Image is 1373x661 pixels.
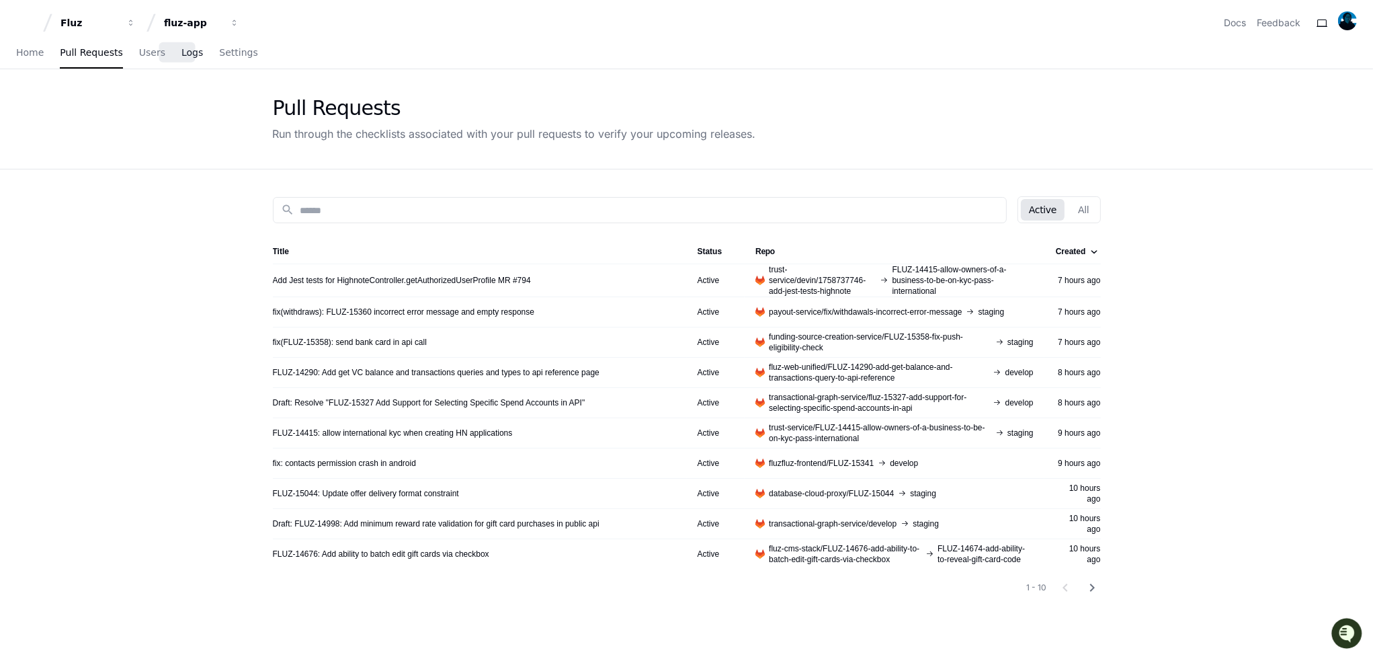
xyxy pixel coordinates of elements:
[1055,513,1101,535] div: 10 hours ago
[1007,428,1034,438] span: staging
[60,38,122,69] a: Pull Requests
[273,549,489,559] a: FLUZ-14676: Add ability to batch edit gift cards via checkbox
[769,543,921,565] span: fluz-cms-stack/FLUZ-14676-add-ability-to-batch-edit-gift-cards-via-checkbox
[745,239,1044,264] th: Repo
[1056,246,1086,257] div: Created
[1005,367,1034,378] span: develop
[1055,458,1101,469] div: 9 hours ago
[16,38,44,69] a: Home
[769,264,876,297] span: trust-service/devin/1758737746-add-jest-tests-highnote
[228,104,245,120] button: Start new chat
[273,488,459,499] a: FLUZ-15044: Update offer delivery format constraint
[698,549,735,559] div: Active
[1021,199,1065,221] button: Active
[273,96,756,120] div: Pull Requests
[219,38,257,69] a: Settings
[1055,307,1101,317] div: 7 hours ago
[1055,428,1101,438] div: 9 hours ago
[139,38,165,69] a: Users
[769,518,897,529] span: transactional-graph-service/develop
[1007,337,1034,348] span: staging
[46,100,220,114] div: Start new chat
[1330,617,1366,653] iframe: Open customer support
[13,100,38,124] img: 1756235613930-3d25f9e4-fa56-45dd-b3ad-e072dfbd1548
[1055,397,1101,408] div: 8 hours ago
[890,458,918,469] span: develop
[273,246,289,257] div: Title
[1055,367,1101,378] div: 8 hours ago
[181,48,203,56] span: Logs
[769,332,991,353] span: funding-source-creation-service/FLUZ-15358-fix-push-eligibility-check
[219,48,257,56] span: Settings
[273,307,534,317] a: fix(withdraws): FLUZ-15360 incorrect error message and empty response
[769,488,894,499] span: database-cloud-proxy/FLUZ-15044
[273,428,513,438] a: FLUZ-14415: allow international kyc when creating HN applications
[60,48,122,56] span: Pull Requests
[273,275,531,286] a: Add Jest tests for HighnoteController.getAuthorizedUserProfile MR #794
[698,307,735,317] div: Active
[1338,11,1357,30] img: ACg8ocK9Ofr5Egy6zvw6UWovChFYLvkQkLCiibXY1sNKAlxXs4DtgkU=s96-c
[769,458,874,469] span: fluzfluz-frontend/FLUZ-15341
[910,488,936,499] span: staging
[1055,275,1101,286] div: 7 hours ago
[938,543,1034,565] span: FLUZ-14674-add-ability-to-reveal-gift-card-code
[769,392,989,414] span: transactional-graph-service/fluz-15327-add-support-for-selecting-specific-spend-accounts-in-api
[1257,16,1300,30] button: Feedback
[1027,582,1047,593] div: 1 - 10
[1224,16,1246,30] a: Docs
[46,114,195,124] div: We're offline, but we'll be back soon!
[769,362,989,383] span: fluz-web-unified/FLUZ-14290-add-get-balance-and-transactions-query-to-api-reference
[95,141,163,151] a: Powered byPylon
[1055,543,1101,565] div: 10 hours ago
[13,54,245,75] div: Welcome
[979,307,1005,317] span: staging
[164,16,222,30] div: fluz-app
[698,275,735,286] div: Active
[273,337,427,348] a: fix(FLUZ-15358): send bank card in api call
[273,367,599,378] a: FLUZ-14290: Add get VC balance and transactions queries and types to api reference page
[698,367,735,378] div: Active
[60,16,118,30] div: Fluz
[698,518,735,529] div: Active
[273,397,585,408] a: Draft: Resolve "FLUZ-15327 Add Support for Selecting Specific Spend Accounts in API"
[892,264,1034,297] span: FLUZ-14415-allow-owners-of-a-business-to-be-on-kyc-pass-international
[273,126,756,142] div: Run through the checklists associated with your pull requests to verify your upcoming releases.
[698,428,735,438] div: Active
[16,48,44,56] span: Home
[282,203,295,217] mat-icon: search
[769,307,962,317] span: payout-service/fix/withdawals-incorrect-error-message
[1055,483,1101,504] div: 10 hours ago
[698,246,722,257] div: Status
[1056,246,1098,257] div: Created
[273,518,599,529] a: Draft: FLUZ-14998: Add minimum reward rate validation for gift card purchases in public api
[273,458,416,469] a: fix: contacts permission crash in android
[698,488,735,499] div: Active
[181,38,203,69] a: Logs
[273,246,676,257] div: Title
[1070,199,1097,221] button: All
[698,337,735,348] div: Active
[769,422,991,444] span: trust-service/FLUZ-14415-allow-owners-of-a-business-to-be-on-kyc-pass-international
[1005,397,1034,408] span: develop
[698,397,735,408] div: Active
[134,141,163,151] span: Pylon
[698,458,735,469] div: Active
[698,246,735,257] div: Status
[13,13,40,40] img: PlayerZero
[139,48,165,56] span: Users
[55,11,141,35] button: Fluz
[1085,580,1101,596] mat-icon: chevron_right
[1055,337,1101,348] div: 7 hours ago
[159,11,245,35] button: fluz-app
[913,518,939,529] span: staging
